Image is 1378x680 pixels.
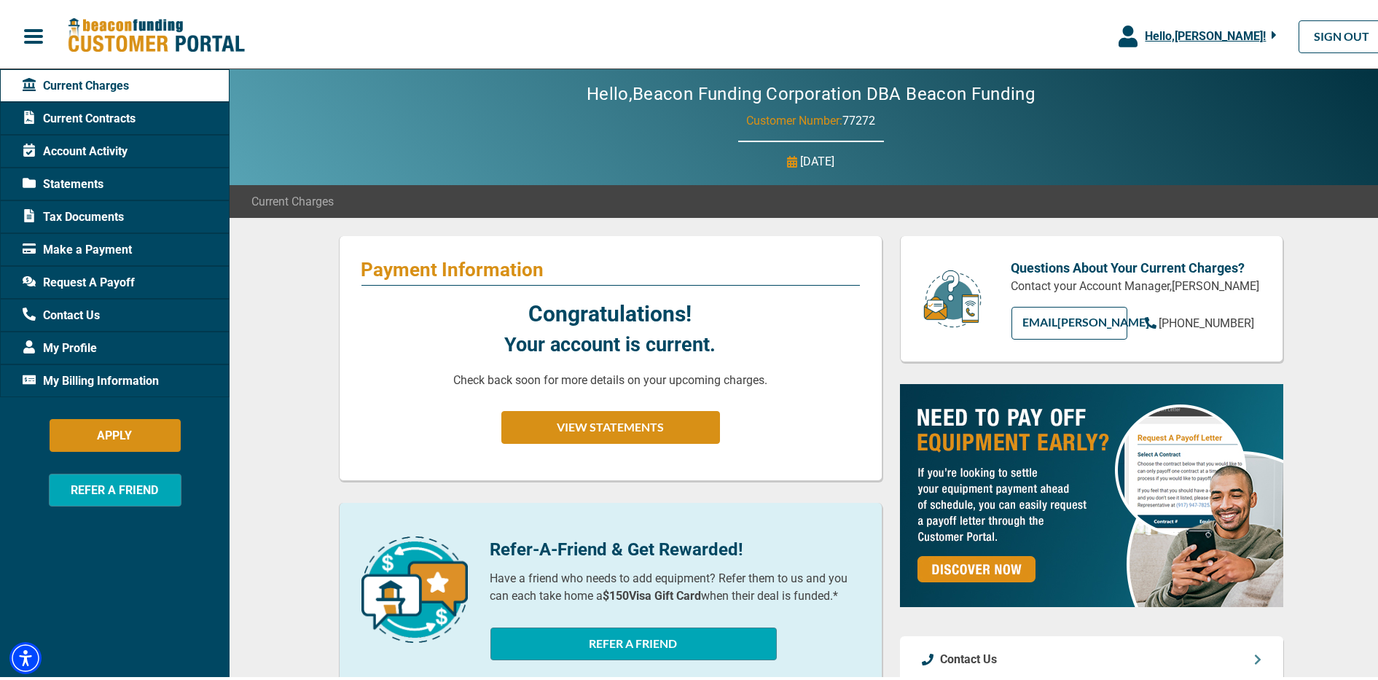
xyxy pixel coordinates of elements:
span: Customer Number: [746,110,842,124]
p: Payment Information [361,254,860,278]
span: Current Contracts [23,106,136,124]
span: My Profile [23,336,97,353]
p: Congratulations! [529,294,692,327]
span: My Billing Information [23,369,159,386]
button: REFER A FRIEND [49,470,181,503]
span: [PHONE_NUMBER] [1159,313,1255,327]
span: Request A Payoff [23,270,135,288]
h2: Hello, Beacon Funding Corporation DBA Beacon Funding [543,80,1078,101]
span: Current Charges [251,189,334,207]
img: payoff-ad-px.jpg [900,380,1283,603]
b: $150 Visa Gift Card [603,585,702,599]
a: EMAIL[PERSON_NAME] [1011,303,1127,336]
span: Contact Us [23,303,100,321]
button: VIEW STATEMENTS [501,407,720,440]
img: Beacon Funding Customer Portal Logo [67,14,245,51]
img: refer-a-friend-icon.png [361,533,468,639]
a: [PHONE_NUMBER] [1145,311,1255,329]
p: Check back soon for more details on your upcoming charges. [453,368,767,386]
span: Tax Documents [23,205,124,222]
span: Hello, [PERSON_NAME] ! [1145,26,1266,39]
button: REFER A FRIEND [490,624,777,657]
div: Accessibility Menu [9,638,42,671]
p: Refer-A-Friend & Get Rewarded! [490,533,860,559]
span: Account Activity [23,139,128,157]
button: APPLY [50,415,181,448]
span: Statements [23,172,103,189]
p: Have a friend who needs to add equipment? Refer them to us and you can each take home a when thei... [490,566,860,601]
p: Contact Us [941,647,998,665]
p: Contact your Account Manager, [PERSON_NAME] [1011,274,1261,292]
p: [DATE] [801,149,835,167]
img: customer-service.png [920,265,985,326]
span: 77272 [842,110,875,124]
span: Current Charges [23,74,129,91]
span: Make a Payment [23,238,132,255]
p: Your account is current. [505,327,716,356]
p: Questions About Your Current Charges? [1011,254,1261,274]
